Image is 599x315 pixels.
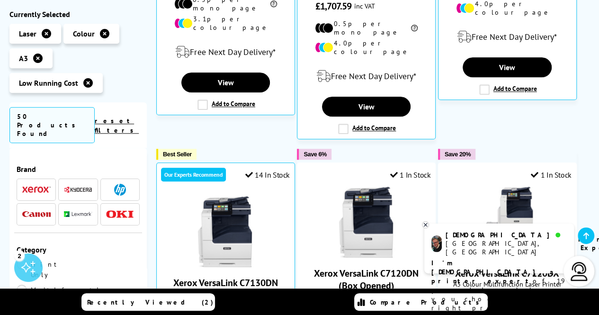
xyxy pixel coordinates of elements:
[331,187,402,258] img: Xerox VersaLink C7120DN (Box Opened)
[354,1,375,10] span: inc VAT
[106,184,134,196] a: HP
[106,210,134,218] img: OKI
[22,208,51,220] a: Canon
[173,277,278,289] a: Xerox VersaLink C7130DN
[64,212,92,217] img: Lexmark
[302,63,430,90] div: modal_delivery
[354,293,488,311] a: Compare Products
[322,97,411,117] a: View
[64,186,92,193] img: Kyocera
[17,164,140,174] div: Brand
[9,9,147,19] div: Currently Selected
[19,78,78,88] span: Low Running Cost
[446,239,566,256] div: [GEOGRAPHIC_DATA], [GEOGRAPHIC_DATA]
[106,208,134,220] a: OKI
[161,168,226,181] div: Our Experts Recommend
[245,170,290,180] div: 14 In Stock
[314,267,419,292] a: Xerox VersaLink C7120DN (Box Opened)
[338,124,396,134] label: Add to Compare
[390,170,431,180] div: 1 In Stock
[181,72,270,92] a: View
[190,196,261,267] img: Xerox VersaLink C7130DN
[431,259,556,285] b: I'm [DEMOGRAPHIC_DATA], a printer expert
[95,117,139,135] a: reset filters
[17,245,140,254] div: Category
[161,39,290,65] div: modal_delivery
[445,151,471,158] span: Save 20%
[472,187,543,258] img: Xerox VersaLink C7120DX
[190,260,261,269] a: Xerox VersaLink C7130DN
[304,151,326,158] span: Save 6%
[463,57,551,77] a: View
[163,151,192,158] span: Best Seller
[331,250,402,260] a: Xerox VersaLink C7120DN (Box Opened)
[81,293,215,311] a: Recently Viewed (2)
[315,39,418,56] li: 4.0p per colour page
[64,208,92,220] a: Lexmark
[19,29,36,38] span: Laser
[570,262,589,281] img: user-headset-light.svg
[64,184,92,196] a: Kyocera
[14,250,25,261] div: 2
[156,149,197,160] button: Best Seller
[443,24,572,50] div: modal_delivery
[297,149,331,160] button: Save 6%
[431,259,567,313] p: of 19 years! I can help you choose the right product
[197,99,255,110] label: Add to Compare
[17,259,78,280] a: Print Only
[22,211,51,217] img: Canon
[531,170,572,180] div: 1 In Stock
[438,149,475,160] button: Save 20%
[9,107,95,143] span: 50 Products Found
[87,298,214,306] span: Recently Viewed (2)
[174,15,277,32] li: 3.1p per colour page
[114,184,126,196] img: HP
[370,298,484,306] span: Compare Products
[479,84,537,95] label: Add to Compare
[315,19,418,36] li: 0.5p per mono page
[431,235,442,252] img: chris-livechat.png
[446,231,566,239] div: [DEMOGRAPHIC_DATA]
[19,54,28,63] span: A3
[73,29,95,38] span: Colour
[17,285,120,295] a: Multifunction
[22,187,51,193] img: Xerox
[22,184,51,196] a: Xerox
